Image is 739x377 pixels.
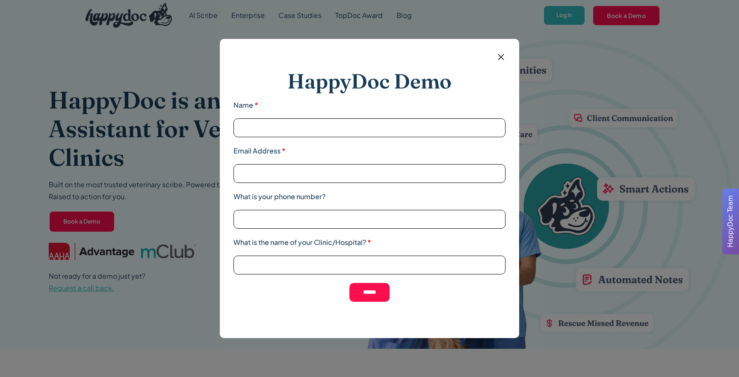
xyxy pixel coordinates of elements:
label: What is the name of your Clinic/Hospital? [234,237,505,247]
h2: HappyDoc Demo [287,69,452,94]
label: What is your phone number? [234,191,505,202]
label: Name [234,100,505,110]
form: Email form 2 [234,53,505,318]
label: Email Address [234,146,505,156]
